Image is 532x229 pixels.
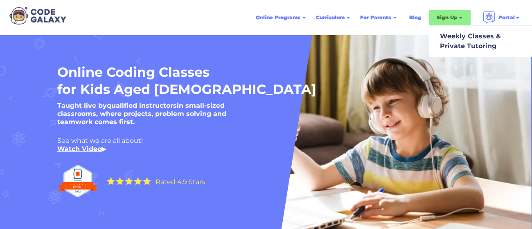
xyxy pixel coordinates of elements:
h1: Online Coding Classes for Kids Aged [DEMOGRAPHIC_DATA] [57,64,411,98]
img: Yellow Star - the Code Galaxy [107,177,115,185]
div: Sign Up [437,13,457,22]
div: Portal [478,8,525,27]
img: Yellow Star - the Code Galaxy [134,177,142,185]
strong: qualified instructors [107,102,177,109]
h5: Taught live by in small-sized classrooms, where projects, problem solving and teamwork comes first. [57,102,262,126]
img: Yellow Star - the Code Galaxy [143,177,151,185]
div: For Parents [355,10,402,25]
a: Watch Video [57,145,101,153]
div: For Parents [360,13,391,22]
div: Online Programs [251,10,311,25]
div: Rated 4.9 Stars [156,179,205,185]
img: Top Rated edtech company [57,161,98,201]
div: Portal [498,13,515,22]
div: See what we are all about! ‍ ▶ [57,137,450,153]
div: Online Programs [256,13,300,22]
div: Sign Up [429,10,471,25]
div: Curriculum [311,10,355,25]
div: Weekly Classes & Private Tutoring [437,31,501,51]
img: Yellow Star - the Code Galaxy [116,177,124,185]
div: Curriculum [316,13,345,22]
img: Yellow Star - the Code Galaxy [125,177,133,185]
a: Blog [404,10,426,25]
